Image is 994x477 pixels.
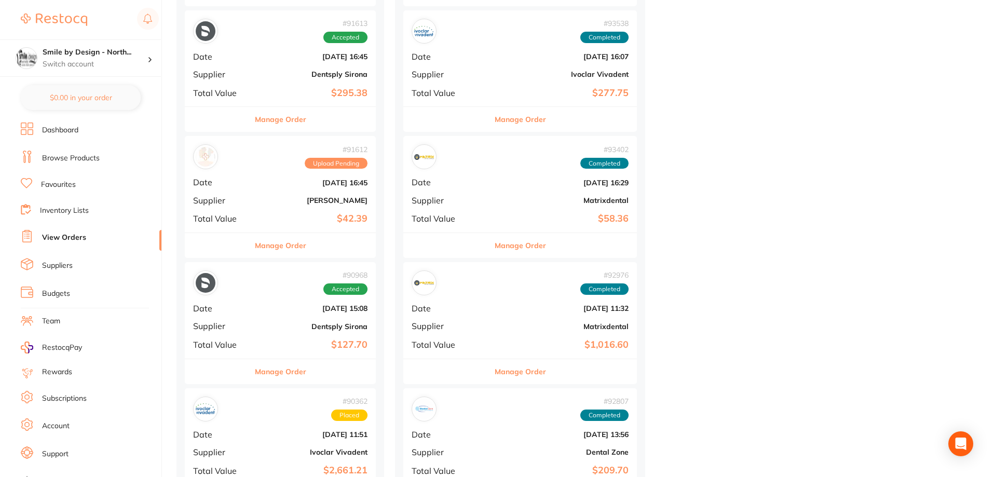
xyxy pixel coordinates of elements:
[489,465,629,476] b: $209.70
[331,410,367,421] span: Placed
[323,283,367,295] span: Accepted
[412,70,481,79] span: Supplier
[257,465,367,476] b: $2,661.21
[257,179,367,187] b: [DATE] 16:45
[489,322,629,331] b: Matrixdental
[185,10,376,132] div: Dentsply Sirona#91613AcceptedDate[DATE] 16:45SupplierDentsply SironaTotal Value$295.38Manage Order
[414,147,434,167] img: Matrixdental
[196,147,215,167] img: Adam Dental
[412,447,481,457] span: Supplier
[257,339,367,350] b: $127.70
[193,447,249,457] span: Supplier
[193,430,249,439] span: Date
[193,214,249,223] span: Total Value
[193,466,249,475] span: Total Value
[42,367,72,377] a: Rewards
[489,70,629,78] b: Ivoclar Vivadent
[42,316,60,326] a: Team
[42,125,78,135] a: Dashboard
[40,206,89,216] a: Inventory Lists
[257,448,367,456] b: Ivoclar Vivadent
[495,233,546,258] button: Manage Order
[42,393,87,404] a: Subscriptions
[21,342,33,353] img: RestocqPay
[193,178,249,187] span: Date
[489,339,629,350] b: $1,016.60
[42,261,73,271] a: Suppliers
[21,85,141,110] button: $0.00 in your order
[42,343,82,353] span: RestocqPay
[580,397,629,405] span: # 92807
[412,430,481,439] span: Date
[196,21,215,41] img: Dentsply Sirona
[412,340,481,349] span: Total Value
[412,52,481,61] span: Date
[580,32,629,43] span: Completed
[16,48,37,69] img: Smile by Design - North Sydney
[257,322,367,331] b: Dentsply Sirona
[580,145,629,154] span: # 93402
[257,88,367,99] b: $295.38
[412,88,481,98] span: Total Value
[323,271,367,279] span: # 90968
[21,342,82,353] a: RestocqPay
[305,158,367,169] span: Upload Pending
[412,178,481,187] span: Date
[580,283,629,295] span: Completed
[580,158,629,169] span: Completed
[193,321,249,331] span: Supplier
[255,107,306,132] button: Manage Order
[414,21,434,41] img: Ivoclar Vivadent
[42,153,100,163] a: Browse Products
[412,214,481,223] span: Total Value
[196,273,215,293] img: Dentsply Sirona
[580,271,629,279] span: # 92976
[257,213,367,224] b: $42.39
[948,431,973,456] div: Open Intercom Messenger
[414,399,434,419] img: Dental Zone
[414,273,434,293] img: Matrixdental
[21,8,87,32] a: Restocq Logo
[489,430,629,439] b: [DATE] 13:56
[185,136,376,258] div: Adam Dental#91612Upload PendingDate[DATE] 16:45Supplier[PERSON_NAME]Total Value$42.39Manage Order
[257,52,367,61] b: [DATE] 16:45
[185,262,376,384] div: Dentsply Sirona#90968AcceptedDate[DATE] 15:08SupplierDentsply SironaTotal Value$127.70Manage Order
[41,180,76,190] a: Favourites
[193,340,249,349] span: Total Value
[489,304,629,312] b: [DATE] 11:32
[412,321,481,331] span: Supplier
[489,196,629,205] b: Matrixdental
[323,32,367,43] span: Accepted
[257,430,367,439] b: [DATE] 11:51
[257,196,367,205] b: [PERSON_NAME]
[43,47,147,58] h4: Smile by Design - North Sydney
[580,410,629,421] span: Completed
[412,466,481,475] span: Total Value
[305,145,367,154] span: # 91612
[495,359,546,384] button: Manage Order
[42,233,86,243] a: View Orders
[42,421,70,431] a: Account
[193,70,249,79] span: Supplier
[255,359,306,384] button: Manage Order
[257,304,367,312] b: [DATE] 15:08
[193,52,249,61] span: Date
[412,304,481,313] span: Date
[42,449,69,459] a: Support
[257,70,367,78] b: Dentsply Sirona
[196,399,215,419] img: Ivoclar Vivadent
[193,196,249,205] span: Supplier
[255,233,306,258] button: Manage Order
[580,19,629,28] span: # 93538
[331,397,367,405] span: # 90362
[323,19,367,28] span: # 91613
[43,59,147,70] p: Switch account
[495,107,546,132] button: Manage Order
[489,179,629,187] b: [DATE] 16:29
[489,213,629,224] b: $58.36
[489,52,629,61] b: [DATE] 16:07
[193,304,249,313] span: Date
[412,196,481,205] span: Supplier
[489,448,629,456] b: Dental Zone
[42,289,70,299] a: Budgets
